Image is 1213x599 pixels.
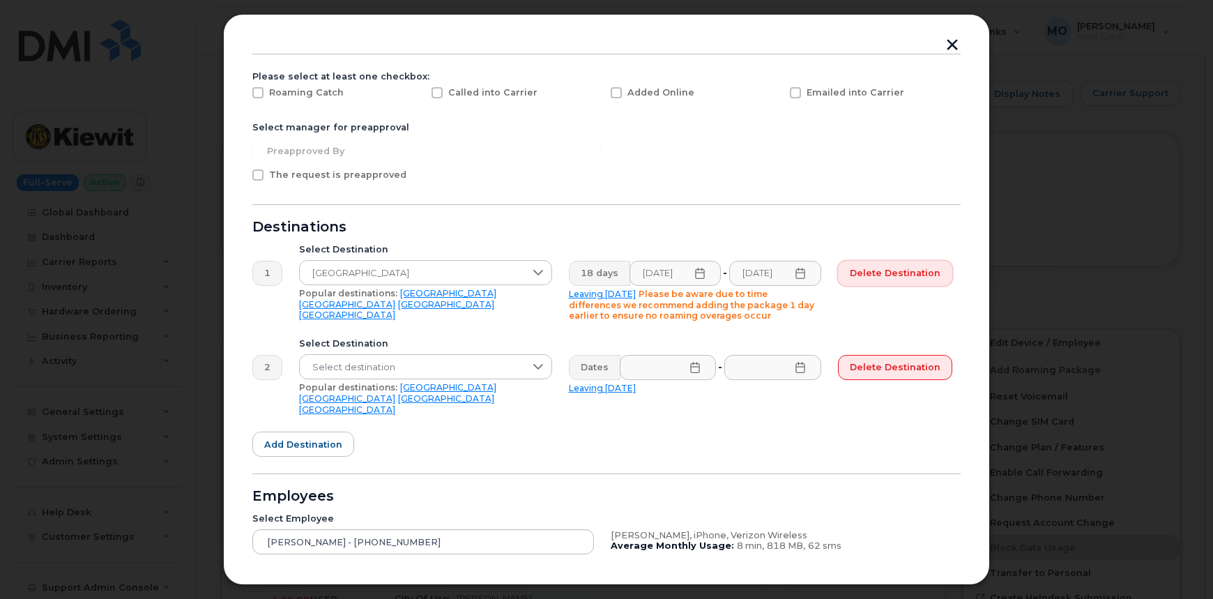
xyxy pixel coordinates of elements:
[620,355,717,380] input: Please fill out this field
[807,87,904,98] span: Emailed into Carrier
[767,540,805,551] span: 818 MB,
[850,266,940,280] span: Delete destination
[300,355,525,380] span: Select destination
[850,361,940,374] span: Delete destination
[299,244,552,255] div: Select Destination
[720,261,730,286] div: -
[252,71,961,82] div: Please select at least one checkbox:
[838,355,952,380] button: Delete destination
[729,261,821,286] input: Please fill out this field
[715,355,725,380] div: -
[808,540,841,551] span: 62 sms
[400,382,496,393] a: [GEOGRAPHIC_DATA]
[300,261,525,286] span: Spain
[594,87,601,94] input: Added Online
[627,87,694,98] span: Added Online
[252,529,594,554] input: Search device
[611,540,734,551] b: Average Monthly Usage:
[299,404,395,415] a: [GEOGRAPHIC_DATA]
[299,382,397,393] span: Popular destinations:
[252,491,961,502] div: Employees
[252,513,594,524] div: Select Employee
[299,299,395,310] a: [GEOGRAPHIC_DATA]
[630,261,722,286] input: Please fill out this field
[252,432,354,457] button: Add destination
[299,288,397,298] span: Popular destinations:
[398,299,494,310] a: [GEOGRAPHIC_DATA]
[252,222,961,233] div: Destinations
[264,438,342,451] span: Add destination
[448,87,537,98] span: Called into Carrier
[569,289,814,321] span: Please be aware due to time differences we recommend adding the package 1 day earlier to ensure n...
[269,169,406,180] span: The request is preapproved
[299,338,552,349] div: Select Destination
[415,87,422,94] input: Called into Carrier
[269,87,344,98] span: Roaming Catch
[611,530,952,541] div: [PERSON_NAME], iPhone, Verizon Wireless
[400,288,496,298] a: [GEOGRAPHIC_DATA]
[398,393,494,404] a: [GEOGRAPHIC_DATA]
[1152,538,1203,589] iframe: Messenger Launcher
[252,122,961,133] div: Select manager for preapproval
[773,87,780,94] input: Emailed into Carrier
[299,310,395,320] a: [GEOGRAPHIC_DATA]
[838,261,952,286] button: Delete destination
[569,289,636,299] a: Leaving [DATE]
[737,540,764,551] span: 8 min,
[569,383,636,393] a: Leaving [DATE]
[724,355,821,380] input: Please fill out this field
[252,139,601,164] input: Preapproved by
[299,393,395,404] a: [GEOGRAPHIC_DATA]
